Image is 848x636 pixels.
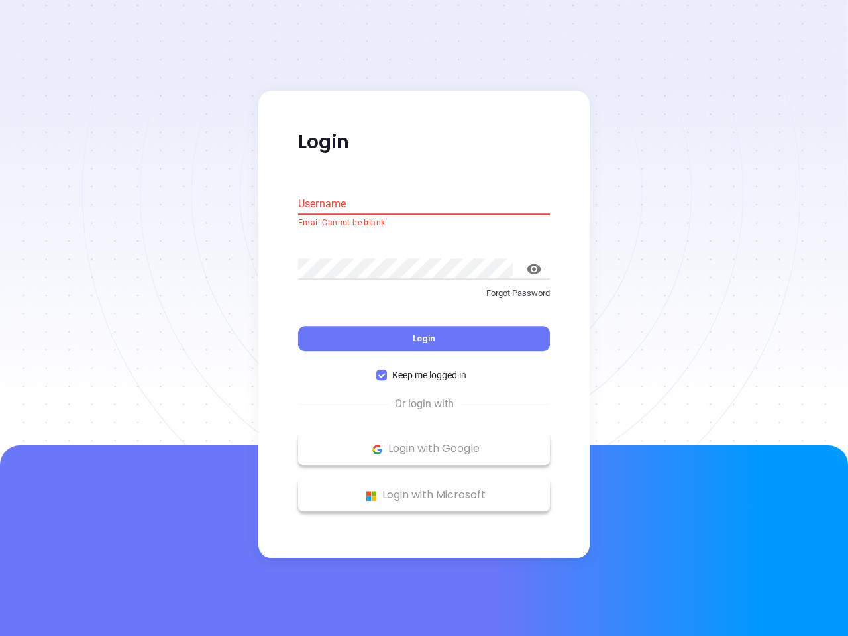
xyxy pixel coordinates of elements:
p: Email Cannot be blank [298,217,550,230]
button: Login [298,327,550,352]
button: Microsoft Logo Login with Microsoft [298,479,550,512]
button: Google Logo Login with Google [298,433,550,466]
img: Google Logo [369,441,386,458]
span: Keep me logged in [387,368,472,383]
img: Microsoft Logo [363,488,380,504]
p: Login with Microsoft [305,486,543,505]
p: Login with Google [305,439,543,459]
p: Forgot Password [298,287,550,300]
a: Forgot Password [298,287,550,311]
span: Login [413,333,435,344]
span: Or login with [388,397,460,413]
p: Login [298,131,550,154]
button: toggle password visibility [518,253,550,285]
